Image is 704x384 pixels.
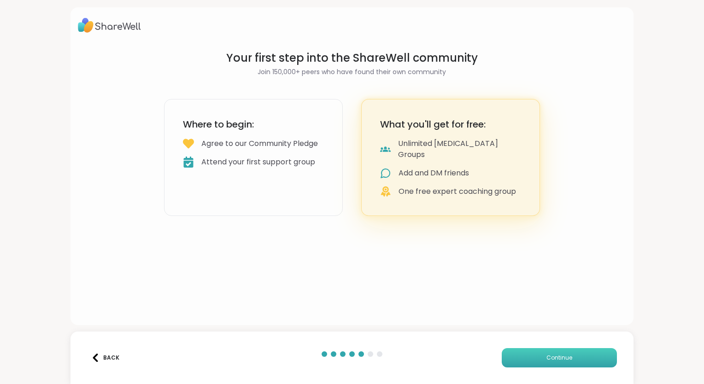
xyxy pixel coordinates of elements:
img: ShareWell Logo [78,15,141,36]
h3: Where to begin: [183,118,324,131]
h1: Your first step into the ShareWell community [164,51,540,65]
div: Attend your first support group [201,157,315,168]
div: Add and DM friends [399,168,469,179]
div: Agree to our Community Pledge [201,138,318,149]
button: Continue [502,348,617,367]
button: Back [87,348,124,367]
div: One free expert coaching group [399,186,516,197]
h3: What you'll get for free: [380,118,521,131]
div: Unlimited [MEDICAL_DATA] Groups [398,138,521,160]
div: Back [91,354,119,362]
span: Continue [546,354,572,362]
h2: Join 150,000+ peers who have found their own community [164,67,540,77]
